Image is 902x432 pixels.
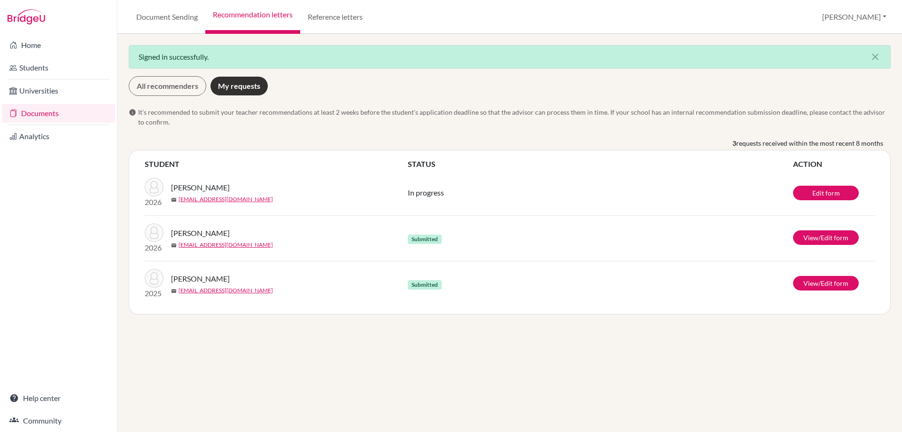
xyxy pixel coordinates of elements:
button: [PERSON_NAME] [818,8,891,26]
span: mail [171,197,177,203]
th: STUDENT [144,158,407,170]
a: [EMAIL_ADDRESS][DOMAIN_NAME] [179,286,273,295]
span: Submitted [408,235,442,244]
img: Averbakh, David [145,223,163,242]
th: STATUS [407,158,793,170]
a: Home [2,36,115,55]
a: Help center [2,389,115,408]
span: mail [171,243,177,248]
p: 2026 [145,242,163,253]
img: Bridge-U [8,9,45,24]
a: Analytics [2,127,115,146]
a: Students [2,58,115,77]
a: All recommenders [129,76,206,96]
div: Signed in successfully. [129,45,891,69]
a: Universities [2,81,115,100]
span: mail [171,288,177,294]
a: [EMAIL_ADDRESS][DOMAIN_NAME] [179,241,273,249]
span: [PERSON_NAME] [171,273,230,284]
span: Submitted [408,280,442,290]
span: It’s recommended to submit your teacher recommendations at least 2 weeks before the student’s app... [138,107,891,127]
a: Edit form [793,186,859,200]
button: Close [860,46,890,68]
a: [EMAIL_ADDRESS][DOMAIN_NAME] [179,195,273,204]
span: [PERSON_NAME] [171,228,230,239]
p: 2025 [145,288,163,299]
span: requests received within the most recent 8 months [736,138,883,148]
i: close [870,51,881,63]
th: ACTION [793,158,875,170]
span: [PERSON_NAME] [171,182,230,193]
a: View/Edit form [793,230,859,245]
span: In progress [408,188,444,197]
a: Community [2,411,115,430]
img: Büker, Rosa [145,178,163,196]
b: 3 [732,138,736,148]
a: My requests [210,76,268,96]
a: Documents [2,104,115,123]
img: Shvetsova, Sofiya [145,269,163,288]
p: 2026 [145,196,163,208]
span: info [129,109,136,116]
a: View/Edit form [793,276,859,291]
